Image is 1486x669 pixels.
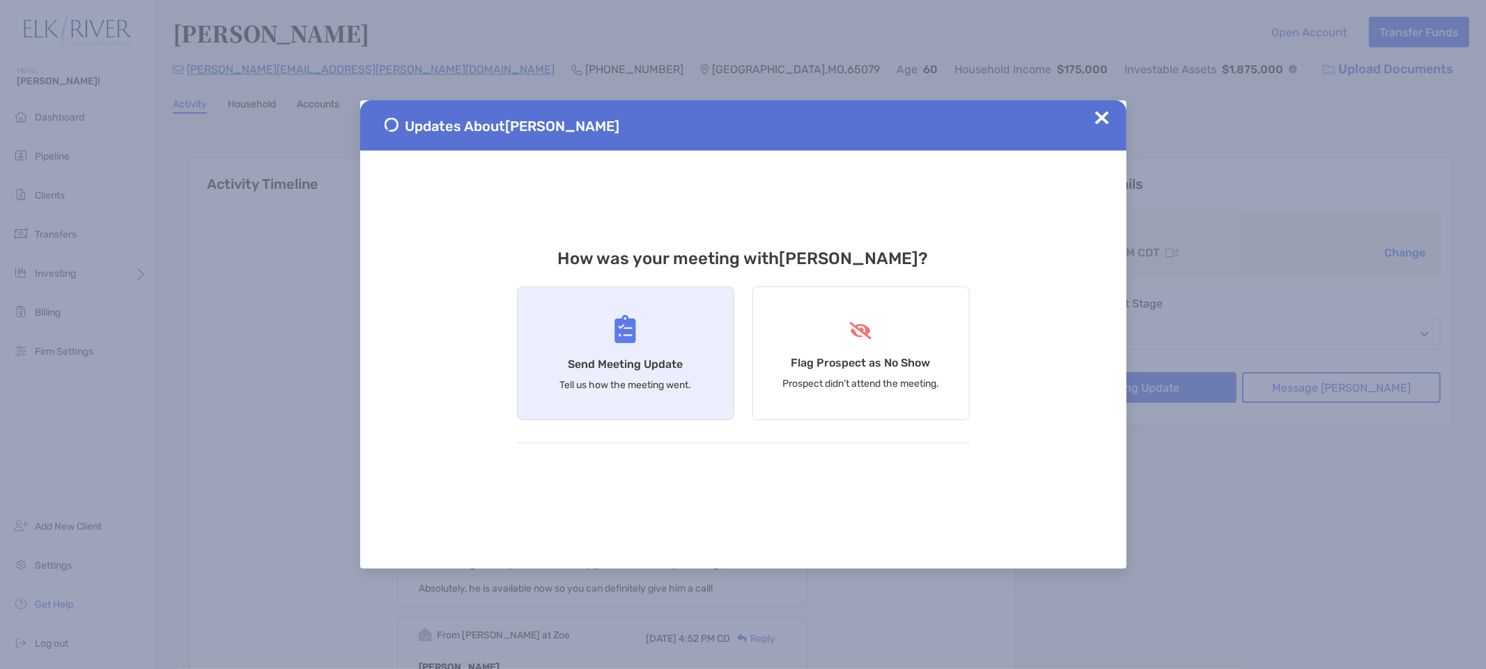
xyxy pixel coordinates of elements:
[614,315,636,344] img: Send Meeting Update
[517,249,970,268] h3: How was your meeting with [PERSON_NAME] ?
[848,322,874,339] img: Flag Prospect as No Show
[1095,111,1109,125] img: Close Updates Zoe
[782,378,939,390] p: Prospect didn’t attend the meeting.
[568,357,683,371] h4: Send Meeting Update
[385,118,398,132] img: Send Meeting Update 1
[405,118,620,134] span: Updates About [PERSON_NAME]
[559,379,691,391] p: Tell us how the meeting went.
[791,356,931,369] h4: Flag Prospect as No Show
